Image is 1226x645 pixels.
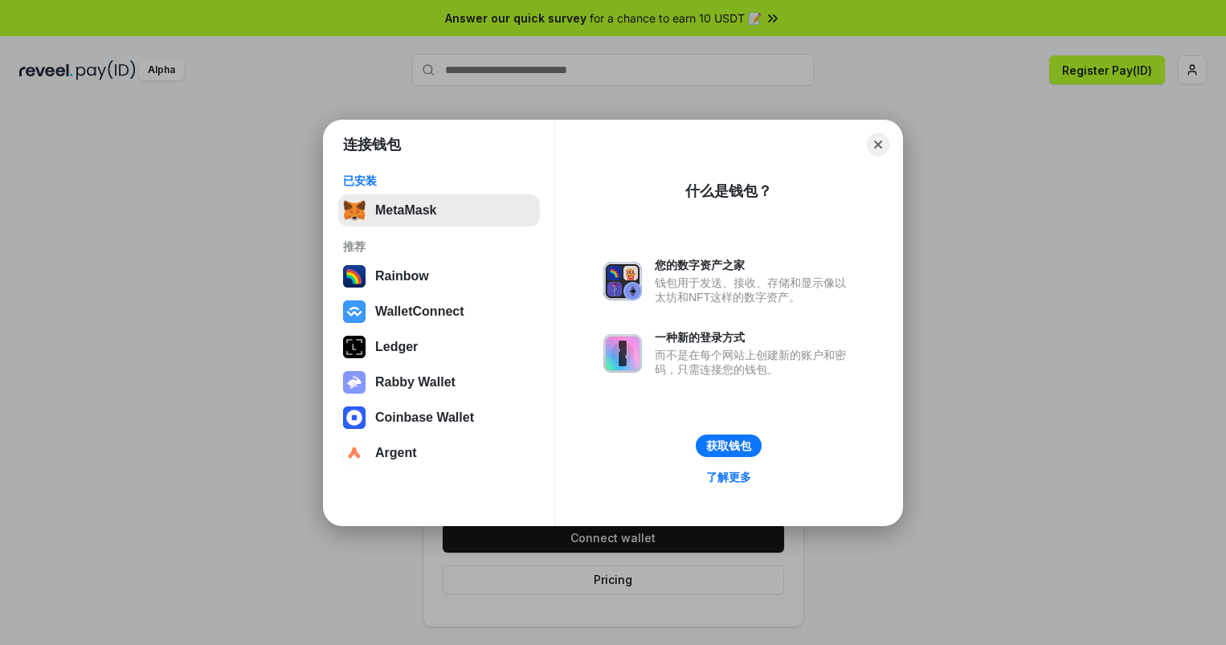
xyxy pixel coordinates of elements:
img: svg+xml,%3Csvg%20xmlns%3D%22http%3A%2F%2Fwww.w3.org%2F2000%2Fsvg%22%20width%3D%2228%22%20height%3... [343,336,366,358]
div: 已安装 [343,173,535,188]
button: WalletConnect [338,296,540,328]
div: 钱包用于发送、接收、存储和显示像以太坊和NFT这样的数字资产。 [655,276,854,304]
div: 了解更多 [706,470,751,484]
div: WalletConnect [375,304,464,319]
button: Rabby Wallet [338,366,540,398]
img: svg+xml,%3Csvg%20xmlns%3D%22http%3A%2F%2Fwww.w3.org%2F2000%2Fsvg%22%20fill%3D%22none%22%20viewBox... [603,334,642,373]
button: Coinbase Wallet [338,402,540,434]
div: Rainbow [375,269,429,284]
div: Argent [375,446,417,460]
div: MetaMask [375,203,436,218]
img: svg+xml,%3Csvg%20fill%3D%22none%22%20height%3D%2233%22%20viewBox%3D%220%200%2035%2033%22%20width%... [343,199,366,222]
img: svg+xml,%3Csvg%20xmlns%3D%22http%3A%2F%2Fwww.w3.org%2F2000%2Fsvg%22%20fill%3D%22none%22%20viewBox... [343,371,366,394]
img: svg+xml,%3Csvg%20width%3D%22120%22%20height%3D%22120%22%20viewBox%3D%220%200%20120%20120%22%20fil... [343,265,366,288]
div: Rabby Wallet [375,375,456,390]
a: 了解更多 [697,467,761,488]
div: 您的数字资产之家 [655,258,854,272]
div: 推荐 [343,239,535,254]
button: Ledger [338,331,540,363]
div: Coinbase Wallet [375,410,474,425]
button: 获取钱包 [696,435,762,457]
img: svg+xml,%3Csvg%20width%3D%2228%22%20height%3D%2228%22%20viewBox%3D%220%200%2028%2028%22%20fill%3D... [343,406,366,429]
h1: 连接钱包 [343,135,401,154]
div: Ledger [375,340,418,354]
div: 什么是钱包？ [685,182,772,201]
button: Argent [338,437,540,469]
button: MetaMask [338,194,540,227]
button: Rainbow [338,260,540,292]
div: 获取钱包 [706,439,751,453]
button: Close [867,133,889,156]
div: 而不是在每个网站上创建新的账户和密码，只需连接您的钱包。 [655,348,854,377]
img: svg+xml,%3Csvg%20width%3D%2228%22%20height%3D%2228%22%20viewBox%3D%220%200%2028%2028%22%20fill%3D... [343,442,366,464]
img: svg+xml,%3Csvg%20width%3D%2228%22%20height%3D%2228%22%20viewBox%3D%220%200%2028%2028%22%20fill%3D... [343,300,366,323]
div: 一种新的登录方式 [655,330,854,345]
img: svg+xml,%3Csvg%20xmlns%3D%22http%3A%2F%2Fwww.w3.org%2F2000%2Fsvg%22%20fill%3D%22none%22%20viewBox... [603,262,642,300]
